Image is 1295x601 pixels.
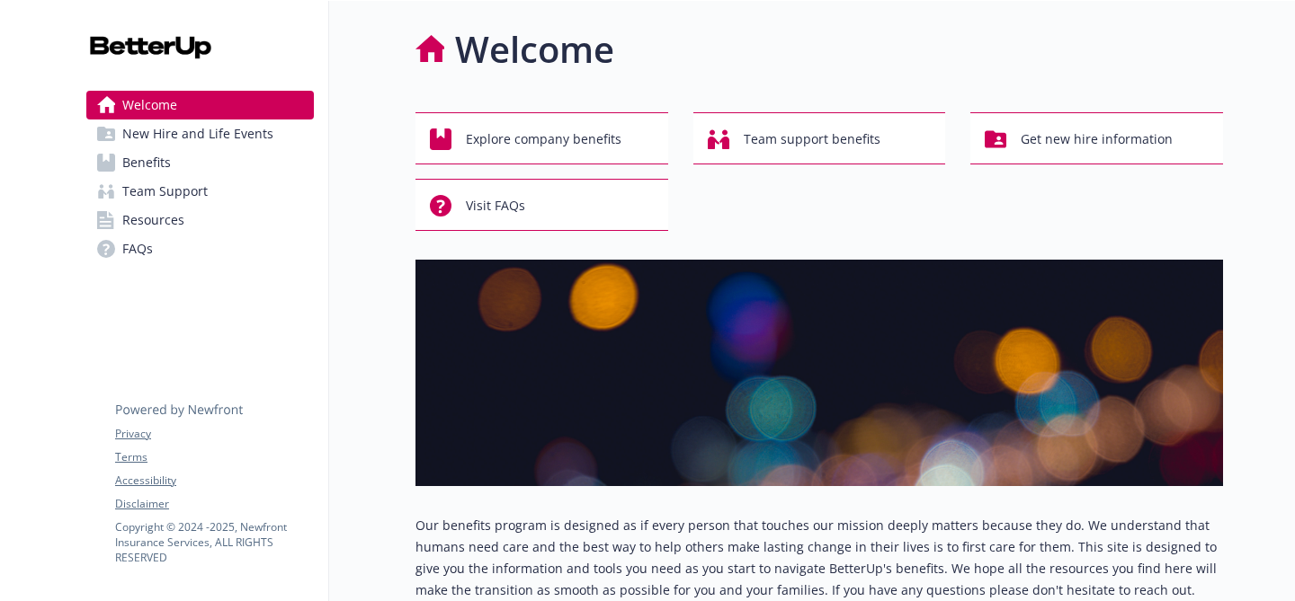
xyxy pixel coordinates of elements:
a: New Hire and Life Events [86,119,314,148]
button: Team support benefits [693,112,946,164]
a: Welcome [86,91,314,119]
a: Privacy [115,426,313,442]
button: Visit FAQs [415,179,668,231]
img: overview page banner [415,260,1223,486]
a: Resources [86,206,314,234]
a: Benefits [86,148,314,177]
p: Our benefits program is designed as if every person that touches our mission deeply matters becau... [415,515,1223,601]
span: Resources [122,206,184,234]
span: New Hire and Life Events [122,119,273,148]
a: Accessibility [115,473,313,489]
span: Visit FAQs [466,189,525,223]
span: Team Support [122,177,208,206]
span: Benefits [122,148,171,177]
a: Disclaimer [115,496,313,512]
a: Team Support [86,177,314,206]
a: FAQs [86,234,314,263]
button: Get new hire information [970,112,1223,164]
span: FAQs [122,234,153,263]
h1: Welcome [455,22,614,76]
p: Copyright © 2024 - 2025 , Newfront Insurance Services, ALL RIGHTS RESERVED [115,519,313,565]
a: Terms [115,449,313,465]
span: Get new hire information [1021,122,1173,156]
button: Explore company benefits [415,112,668,164]
span: Team support benefits [744,122,880,156]
span: Explore company benefits [466,122,621,156]
span: Welcome [122,91,177,119]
